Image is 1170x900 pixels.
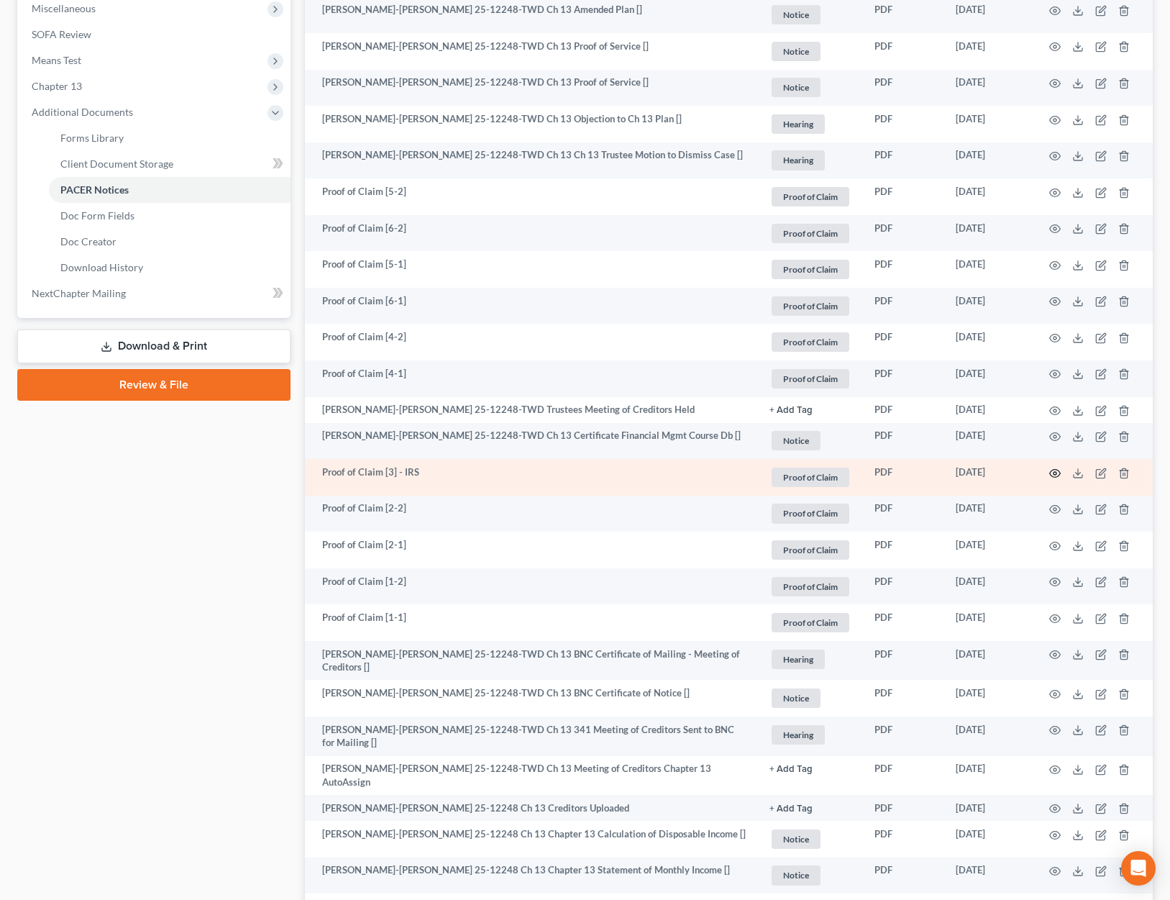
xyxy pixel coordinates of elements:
a: Forms Library [49,125,291,151]
button: + Add Tag [769,804,813,814]
td: [PERSON_NAME]-[PERSON_NAME] 25-12248 Ch 13 Chapter 13 Statement of Monthly Income [] [305,858,758,894]
td: [DATE] [944,215,1032,252]
span: Proof of Claim [772,613,849,632]
span: Hearing [772,114,825,134]
td: Proof of Claim [1-1] [305,604,758,641]
td: [PERSON_NAME]-[PERSON_NAME] 25-12248-TWD Ch 13 Proof of Service [] [305,33,758,70]
span: Client Document Storage [60,158,173,170]
td: Proof of Claim [4-1] [305,360,758,397]
button: + Add Tag [769,765,813,774]
a: PACER Notices [49,177,291,203]
td: [DATE] [944,251,1032,288]
a: Proof of Claim [769,611,851,635]
td: Proof of Claim [6-2] [305,215,758,252]
span: Hearing [772,150,825,170]
td: [DATE] [944,324,1032,360]
a: Proof of Claim [769,367,851,391]
span: Notice [772,865,821,885]
span: Proof of Claim [772,504,849,523]
span: Notice [772,42,821,61]
span: Doc Creator [60,235,116,247]
a: Proof of Claim [769,465,851,489]
td: [DATE] [944,641,1032,681]
span: Proof of Claim [772,224,849,243]
a: Notice [769,429,851,453]
td: [PERSON_NAME]-[PERSON_NAME] 25-12248-TWD Ch 13 341 Meeting of Creditors Sent to BNC for Mailing [] [305,717,758,756]
td: PDF [863,215,944,252]
td: PDF [863,360,944,397]
td: PDF [863,532,944,568]
a: Notice [769,863,851,887]
a: + Add Tag [769,403,851,417]
span: Proof of Claim [772,540,849,560]
td: [DATE] [944,680,1032,717]
td: Proof of Claim [6-1] [305,288,758,324]
td: [DATE] [944,604,1032,641]
td: PDF [863,756,944,796]
span: Proof of Claim [772,577,849,596]
a: Doc Creator [49,229,291,255]
a: Download History [49,255,291,281]
a: SOFA Review [20,22,291,47]
span: Proof of Claim [772,369,849,388]
td: [DATE] [944,821,1032,858]
td: [PERSON_NAME]-[PERSON_NAME] 25-12248 Ch 13 Creditors Uploaded [305,795,758,821]
td: [DATE] [944,496,1032,532]
a: Hearing [769,723,851,747]
td: Proof of Claim [2-2] [305,496,758,532]
a: Proof of Claim [769,330,851,354]
td: [DATE] [944,568,1032,605]
a: Notice [769,40,851,63]
a: + Add Tag [769,801,851,815]
span: Forms Library [60,132,124,144]
td: [PERSON_NAME]-[PERSON_NAME] 25-12248-TWD Trustees Meeting of Creditors Held [305,397,758,423]
a: Notice [769,3,851,27]
td: PDF [863,142,944,179]
td: PDF [863,106,944,142]
span: Proof of Claim [772,187,849,206]
td: [PERSON_NAME]-[PERSON_NAME] 25-12248-TWD Ch 13 Certificate Financial Mgmt Course Db [] [305,423,758,460]
span: Notice [772,5,821,24]
a: Hearing [769,647,851,671]
a: Proof of Claim [769,294,851,318]
div: Open Intercom Messenger [1121,851,1156,886]
a: NextChapter Mailing [20,281,291,306]
td: PDF [863,604,944,641]
a: Proof of Claim [769,258,851,281]
span: SOFA Review [32,28,91,40]
td: PDF [863,33,944,70]
td: [DATE] [944,70,1032,106]
span: PACER Notices [60,183,129,196]
a: Proof of Claim [769,185,851,209]
td: PDF [863,178,944,215]
td: PDF [863,324,944,360]
span: Proof of Claim [772,468,849,487]
td: [PERSON_NAME]-[PERSON_NAME] 25-12248-TWD Ch 13 Ch 13 Trustee Motion to Dismiss Case [] [305,142,758,179]
span: Hearing [772,650,825,669]
span: Miscellaneous [32,2,96,14]
span: Proof of Claim [772,260,849,279]
td: PDF [863,251,944,288]
span: Notice [772,688,821,708]
span: NextChapter Mailing [32,287,126,299]
span: Doc Form Fields [60,209,134,222]
td: [DATE] [944,858,1032,894]
span: Proof of Claim [772,332,849,352]
a: Download & Print [17,329,291,363]
td: PDF [863,288,944,324]
a: Notice [769,827,851,851]
td: PDF [863,459,944,496]
td: PDF [863,641,944,681]
a: Doc Form Fields [49,203,291,229]
td: [DATE] [944,397,1032,423]
a: Proof of Claim [769,501,851,525]
a: Notice [769,686,851,710]
td: [DATE] [944,717,1032,756]
td: PDF [863,717,944,756]
td: [DATE] [944,142,1032,179]
span: Notice [772,431,821,450]
td: [PERSON_NAME]-[PERSON_NAME] 25-12248-TWD Ch 13 BNC Certificate of Mailing - Meeting of Creditors [] [305,641,758,681]
td: [DATE] [944,756,1032,796]
a: Proof of Claim [769,575,851,599]
td: Proof of Claim [5-1] [305,251,758,288]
